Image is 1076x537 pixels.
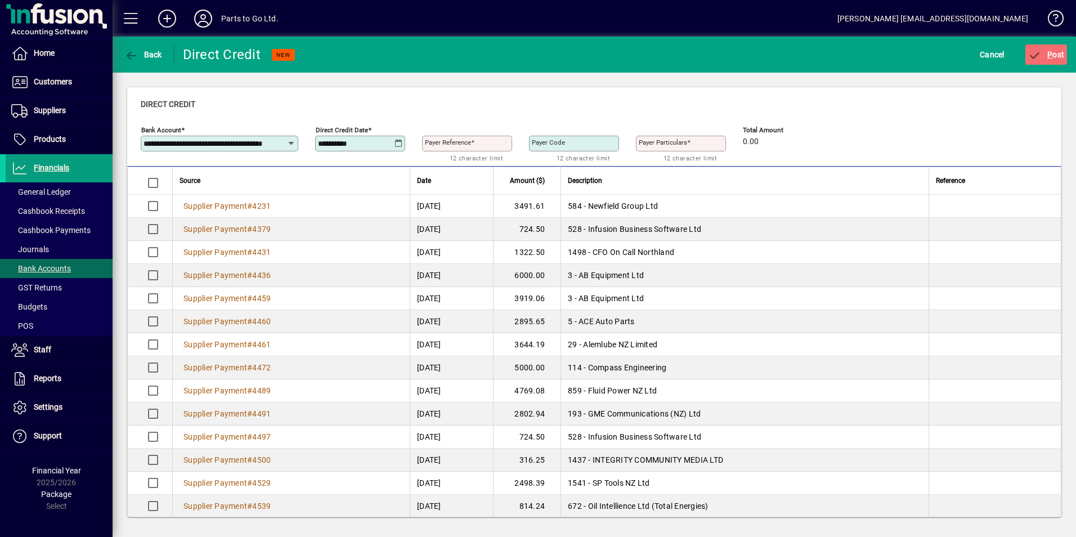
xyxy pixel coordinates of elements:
span: 528 - Infusion Business Software Ltd [568,225,701,234]
a: GST Returns [6,278,113,297]
a: Supplier Payment#4489 [180,384,275,397]
span: 528 - Infusion Business Software Ltd [568,432,701,441]
a: Staff [6,336,113,364]
td: [DATE] [410,218,493,241]
span: 4500 [252,455,271,464]
span: # [247,478,252,487]
span: GST Returns [11,283,62,292]
a: Customers [6,68,113,96]
td: 316.25 [493,449,561,472]
a: Supplier Payment#4539 [180,500,275,512]
span: 4231 [252,202,271,211]
mat-label: Bank Account [141,126,181,134]
span: Cancel [980,46,1005,64]
a: Knowledge Base [1039,2,1062,39]
span: Supplier Payment [183,455,247,464]
span: 4529 [252,478,271,487]
span: Reference [936,174,965,187]
td: 2498.39 [493,472,561,495]
a: Supplier Payment#4379 [180,223,275,235]
span: Staff [34,345,51,354]
span: # [247,340,252,349]
span: 1437 - INTEGRITY COMMUNITY MEDIA LTD [568,455,723,464]
td: 4769.08 [493,379,561,402]
span: 584 - Newfield Group Ltd [568,202,658,211]
span: ost [1028,50,1065,59]
span: 4491 [252,409,271,418]
span: POS [11,321,33,330]
span: P [1047,50,1052,59]
span: Cashbook Receipts [11,207,85,216]
td: 2802.94 [493,402,561,426]
span: Supplier Payment [183,202,247,211]
span: 4460 [252,317,271,326]
span: 1541 - SP Tools NZ Ltd [568,478,650,487]
td: 3644.19 [493,333,561,356]
td: [DATE] [410,495,493,518]
span: Products [34,135,66,144]
span: Supplier Payment [183,271,247,280]
a: Supplier Payment#4460 [180,315,275,328]
td: 1322.50 [493,241,561,264]
span: 672 - Oil Intellience Ltd (Total Energies) [568,502,709,511]
td: [DATE] [410,333,493,356]
div: Reference [936,174,1047,187]
span: Supplier Payment [183,478,247,487]
td: [DATE] [410,472,493,495]
div: Description [568,174,922,187]
span: 859 - Fluid Power NZ Ltd [568,386,657,395]
span: Package [41,490,71,499]
span: Supplier Payment [183,225,247,234]
a: Supplier Payment#4459 [180,292,275,305]
span: Supplier Payment [183,317,247,326]
app-page-header-button: Back [113,44,174,65]
mat-label: Payer Reference [425,138,471,146]
span: Supplier Payment [183,248,247,257]
a: General Ledger [6,182,113,202]
span: Total Amount [743,127,810,134]
a: Supplier Payment#4431 [180,246,275,258]
span: Supplier Payment [183,409,247,418]
span: 4436 [252,271,271,280]
span: Customers [34,77,72,86]
span: Suppliers [34,106,66,115]
td: 724.50 [493,426,561,449]
span: Supplier Payment [183,340,247,349]
span: 4459 [252,294,271,303]
span: Supplier Payment [183,363,247,372]
span: Supplier Payment [183,294,247,303]
mat-label: Payer Particulars [639,138,687,146]
span: Budgets [11,302,47,311]
span: General Ledger [11,187,71,196]
td: 814.24 [493,495,561,518]
td: 724.50 [493,218,561,241]
span: 0.00 [743,137,759,146]
td: [DATE] [410,264,493,287]
a: Supplier Payment#4472 [180,361,275,374]
a: POS [6,316,113,335]
span: # [247,502,252,511]
span: 4472 [252,363,271,372]
span: # [247,386,252,395]
span: Description [568,174,602,187]
span: # [247,363,252,372]
td: [DATE] [410,402,493,426]
span: 4431 [252,248,271,257]
span: # [247,317,252,326]
span: 3 - AB Equipment Ltd [568,271,644,280]
span: # [247,225,252,234]
div: Date [417,174,486,187]
span: Supplier Payment [183,432,247,441]
button: Back [122,44,165,65]
span: Financials [34,163,69,172]
span: 1498 - CFO On Call Northland [568,248,674,257]
button: Profile [185,8,221,29]
span: 114 - Compass Engineering [568,363,666,372]
span: 3 - AB Equipment Ltd [568,294,644,303]
span: Settings [34,402,62,411]
a: Settings [6,393,113,422]
a: Supplier Payment#4231 [180,200,275,212]
a: Supplier Payment#4436 [180,269,275,281]
span: Support [34,431,62,440]
a: Budgets [6,297,113,316]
